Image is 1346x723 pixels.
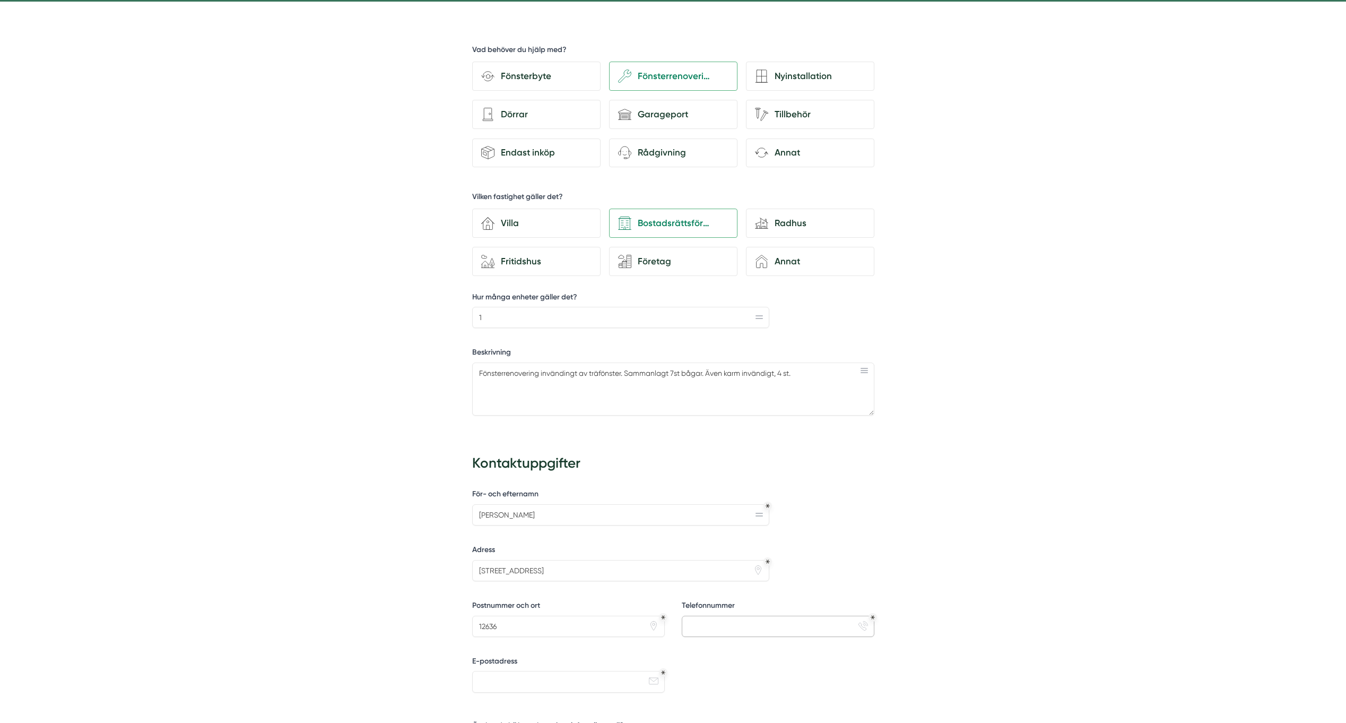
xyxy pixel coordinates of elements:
[766,560,770,564] div: Obligatoriskt
[472,489,770,502] label: För- och efternamn
[472,347,874,360] label: Beskrivning
[661,615,665,619] div: Obligatoriskt
[472,600,665,614] label: Postnummer och ort
[766,504,770,508] div: Obligatoriskt
[472,450,874,479] h3: Kontaktuppgifter
[472,656,665,669] label: E-postadress
[472,292,770,305] label: Hur många enheter gäller det?
[472,545,770,558] label: Adress
[661,670,665,675] div: Obligatoriskt
[682,600,874,614] label: Telefonnummer
[871,615,875,619] div: Obligatoriskt
[472,192,563,205] h5: Vilken fastighet gäller det?
[472,45,567,58] h5: Vad behöver du hjälp med?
